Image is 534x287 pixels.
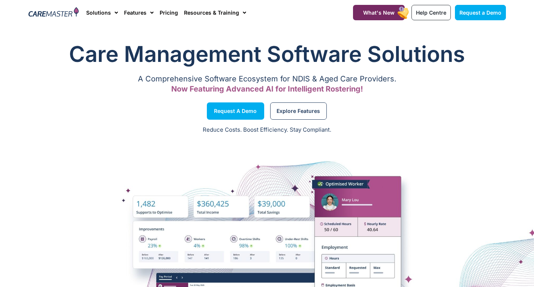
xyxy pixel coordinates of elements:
p: Reduce Costs. Boost Efficiency. Stay Compliant. [4,126,530,134]
span: Request a Demo [459,9,501,16]
span: Now Featuring Advanced AI for Intelligent Rostering! [171,84,363,93]
a: Explore Features [270,102,327,120]
a: Request a Demo [455,5,506,20]
span: Explore Features [277,109,320,113]
a: Help Centre [411,5,451,20]
h1: Care Management Software Solutions [28,39,506,69]
p: A Comprehensive Software Ecosystem for NDIS & Aged Care Providers. [28,77,506,81]
span: Request a Demo [214,109,257,113]
span: Help Centre [416,9,446,16]
a: What's New [353,5,405,20]
img: CareMaster Logo [28,7,79,18]
a: Request a Demo [207,102,264,120]
span: What's New [363,9,395,16]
